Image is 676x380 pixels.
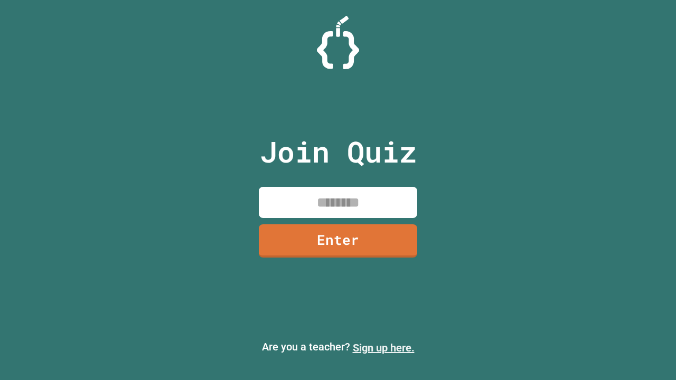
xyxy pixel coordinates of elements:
a: Sign up here. [353,341,415,354]
iframe: chat widget [632,338,665,369]
p: Join Quiz [260,130,417,174]
a: Enter [259,224,417,258]
img: Logo.svg [317,16,359,69]
p: Are you a teacher? [8,339,668,356]
iframe: chat widget [588,292,665,337]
